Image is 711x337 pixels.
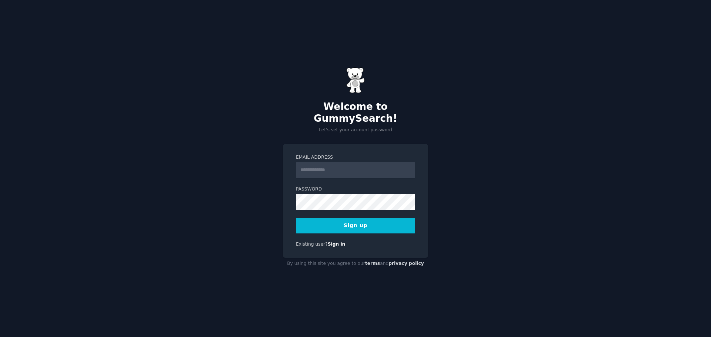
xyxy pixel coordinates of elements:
[296,218,415,233] button: Sign up
[296,186,415,193] label: Password
[346,67,365,93] img: Gummy Bear
[328,242,346,247] a: Sign in
[388,261,424,266] a: privacy policy
[283,258,428,270] div: By using this site you agree to our and
[296,154,415,161] label: Email Address
[296,242,328,247] span: Existing user?
[283,101,428,124] h2: Welcome to GummySearch!
[283,127,428,134] p: Let's set your account password
[365,261,380,266] a: terms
